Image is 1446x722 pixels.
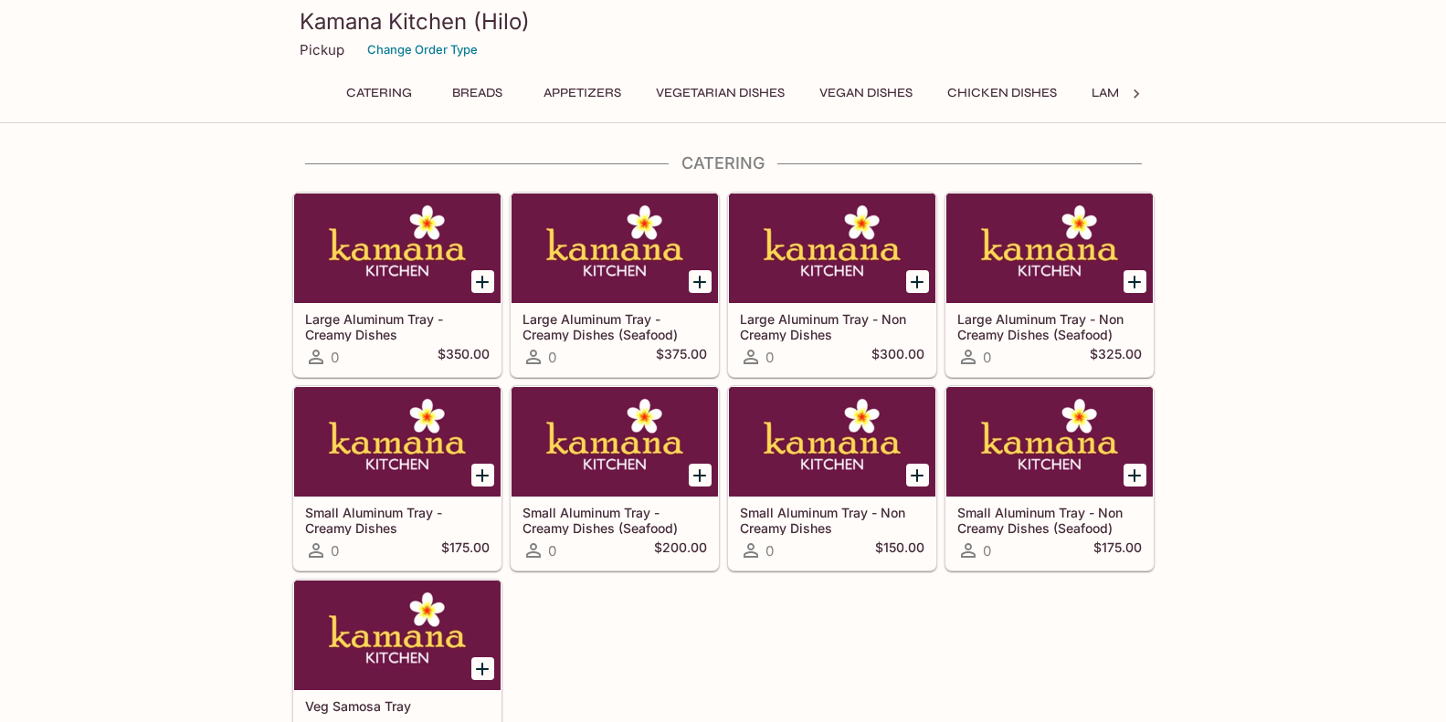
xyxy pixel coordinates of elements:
[471,464,494,487] button: Add Small Aluminum Tray - Creamy Dishes
[765,542,774,560] span: 0
[305,311,490,341] h5: Large Aluminum Tray - Creamy Dishes
[945,193,1154,377] a: Large Aluminum Tray - Non Creamy Dishes (Seafood)0$325.00
[728,386,936,570] a: Small Aluminum Tray - Non Creamy Dishes0$150.00
[336,80,422,106] button: Catering
[729,194,935,303] div: Large Aluminum Tray - Non Creamy Dishes
[548,349,556,366] span: 0
[871,346,924,368] h5: $300.00
[946,387,1153,497] div: Small Aluminum Tray - Non Creamy Dishes (Seafood)
[957,311,1142,341] h5: Large Aluminum Tray - Non Creamy Dishes (Seafood)
[729,387,935,497] div: Small Aluminum Tray - Non Creamy Dishes
[331,542,339,560] span: 0
[957,505,1142,535] h5: Small Aluminum Tray - Non Creamy Dishes (Seafood)
[294,194,501,303] div: Large Aluminum Tray - Creamy Dishes
[300,41,344,58] p: Pickup
[305,505,490,535] h5: Small Aluminum Tray - Creamy Dishes
[294,581,501,690] div: Veg Samosa Tray
[512,387,718,497] div: Small Aluminum Tray - Creamy Dishes (Seafood)
[1124,464,1146,487] button: Add Small Aluminum Tray - Non Creamy Dishes (Seafood)
[809,80,923,106] button: Vegan Dishes
[945,386,1154,570] a: Small Aluminum Tray - Non Creamy Dishes (Seafood)0$175.00
[937,80,1067,106] button: Chicken Dishes
[906,464,929,487] button: Add Small Aluminum Tray - Non Creamy Dishes
[305,698,490,714] h5: Veg Samosa Tray
[689,270,712,293] button: Add Large Aluminum Tray - Creamy Dishes (Seafood)
[983,349,991,366] span: 0
[522,311,707,341] h5: Large Aluminum Tray - Creamy Dishes (Seafood)
[511,386,719,570] a: Small Aluminum Tray - Creamy Dishes (Seafood)0$200.00
[512,194,718,303] div: Large Aluminum Tray - Creamy Dishes (Seafood)
[728,193,936,377] a: Large Aluminum Tray - Non Creamy Dishes0$300.00
[471,270,494,293] button: Add Large Aluminum Tray - Creamy Dishes
[740,505,924,535] h5: Small Aluminum Tray - Non Creamy Dishes
[765,349,774,366] span: 0
[471,657,494,680] button: Add Veg Samosa Tray
[689,464,712,487] button: Add Small Aluminum Tray - Creamy Dishes (Seafood)
[331,349,339,366] span: 0
[946,194,1153,303] div: Large Aluminum Tray - Non Creamy Dishes (Seafood)
[1124,270,1146,293] button: Add Large Aluminum Tray - Non Creamy Dishes (Seafood)
[906,270,929,293] button: Add Large Aluminum Tray - Non Creamy Dishes
[654,539,707,561] h5: $200.00
[300,7,1147,36] h3: Kamana Kitchen (Hilo)
[875,539,924,561] h5: $150.00
[438,346,490,368] h5: $350.00
[646,80,795,106] button: Vegetarian Dishes
[294,387,501,497] div: Small Aluminum Tray - Creamy Dishes
[656,346,707,368] h5: $375.00
[293,386,501,570] a: Small Aluminum Tray - Creamy Dishes0$175.00
[533,80,631,106] button: Appetizers
[740,311,924,341] h5: Large Aluminum Tray - Non Creamy Dishes
[548,542,556,560] span: 0
[1090,346,1142,368] h5: $325.00
[292,153,1155,173] h4: Catering
[441,539,490,561] h5: $175.00
[359,36,486,64] button: Change Order Type
[983,542,991,560] span: 0
[293,193,501,377] a: Large Aluminum Tray - Creamy Dishes0$350.00
[522,505,707,535] h5: Small Aluminum Tray - Creamy Dishes (Seafood)
[1093,539,1142,561] h5: $175.00
[511,193,719,377] a: Large Aluminum Tray - Creamy Dishes (Seafood)0$375.00
[1082,80,1186,106] button: Lamb Dishes
[437,80,519,106] button: Breads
